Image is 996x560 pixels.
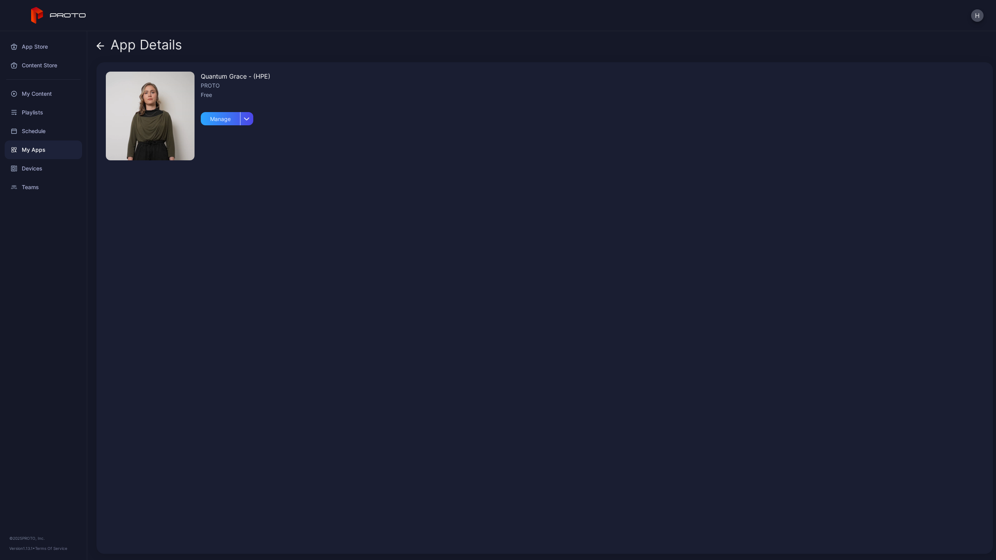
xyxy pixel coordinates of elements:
a: Devices [5,159,82,178]
span: Version 1.13.1 • [9,546,35,551]
div: © 2025 PROTO, Inc. [9,535,77,541]
div: PROTO [201,81,270,90]
a: Schedule [5,122,82,140]
div: Manage [201,112,240,125]
button: Manage [201,109,253,125]
a: Terms Of Service [35,546,67,551]
a: Playlists [5,103,82,122]
a: My Content [5,84,82,103]
div: Quantum Grace - (HPE) [201,72,270,81]
div: Free [201,90,270,100]
div: App Details [96,37,182,56]
a: Teams [5,178,82,197]
a: Content Store [5,56,82,75]
button: H [971,9,984,22]
a: My Apps [5,140,82,159]
a: App Store [5,37,82,56]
